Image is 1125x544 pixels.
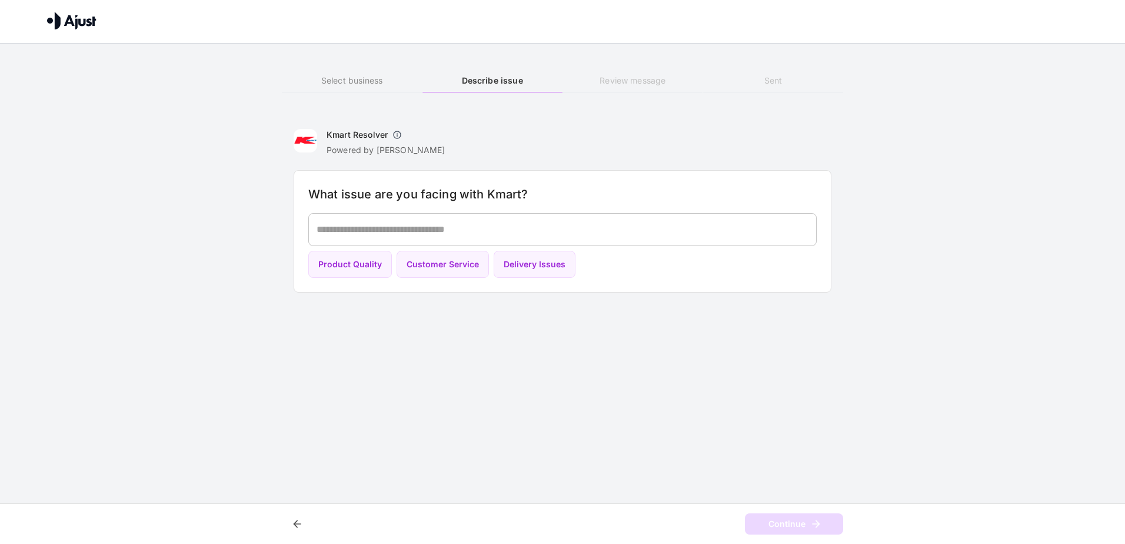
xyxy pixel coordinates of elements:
button: Product Quality [308,251,392,278]
img: Ajust [47,12,96,29]
p: Powered by [PERSON_NAME] [327,144,445,156]
button: Customer Service [397,251,489,278]
h6: Sent [703,74,843,87]
h6: Select business [282,74,422,87]
button: Delivery Issues [494,251,575,278]
h6: Kmart Resolver [327,129,388,141]
h6: What issue are you facing with Kmart? [308,185,817,204]
img: Kmart [294,129,317,152]
h6: Review message [562,74,703,87]
h6: Describe issue [422,74,562,87]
